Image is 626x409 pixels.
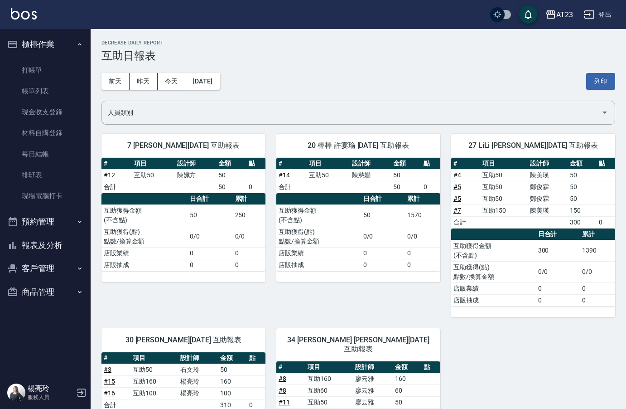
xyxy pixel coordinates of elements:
div: AT23 [556,9,573,20]
td: 50 [393,396,422,408]
th: 項目 [130,352,178,364]
td: 店販業績 [101,247,188,259]
button: Open [597,105,612,120]
td: 0 [361,259,405,271]
td: 合計 [101,181,132,193]
th: 日合計 [188,193,232,205]
table: a dense table [101,193,265,271]
a: #12 [104,171,115,179]
img: Logo [11,8,37,19]
th: 項目 [307,158,350,170]
td: 0 [233,259,265,271]
th: 設計師 [175,158,216,170]
td: 鄭俊霖 [528,181,568,193]
a: #14 [279,171,290,179]
td: 50 [188,204,232,226]
td: 店販業績 [276,247,361,259]
a: #3 [104,366,111,373]
td: 50 [391,181,421,193]
td: 0 [580,282,615,294]
th: 日合計 [536,229,580,240]
th: 點 [247,352,265,364]
a: 帳單列表 [4,81,87,102]
td: 店販業績 [451,282,536,294]
button: 商品管理 [4,280,87,304]
h3: 互助日報表 [101,49,615,62]
button: AT23 [542,5,577,24]
th: # [101,158,132,170]
td: 互助獲得金額 (不含點) [276,204,361,226]
a: #11 [279,399,290,406]
td: 陳姵方 [175,169,216,181]
td: 石文玲 [178,364,218,375]
table: a dense table [276,193,440,271]
td: 0/0 [580,261,615,282]
th: # [276,158,307,170]
td: 店販抽成 [101,259,188,271]
th: 項目 [305,361,353,373]
button: 前天 [101,73,130,90]
td: 互助50 [480,181,528,193]
td: 廖云雅 [353,396,393,408]
th: 累計 [233,193,265,205]
button: 列印 [586,73,615,90]
td: 廖云雅 [353,373,393,385]
a: #7 [453,207,461,214]
td: 60 [393,385,422,396]
a: 材料自購登錄 [4,122,87,143]
td: 0 [233,247,265,259]
td: 0 [580,294,615,306]
th: 點 [422,361,440,373]
td: 250 [233,204,265,226]
td: 互助100 [130,387,178,399]
th: 項目 [132,158,175,170]
a: #16 [104,390,115,397]
td: 160 [393,373,422,385]
a: 現金收支登錄 [4,102,87,122]
a: #15 [104,378,115,385]
button: save [519,5,537,24]
a: 排班表 [4,165,87,185]
td: 互助160 [305,373,353,385]
td: 300 [536,240,580,261]
td: 互助獲得(點) 點數/換算金額 [101,226,188,247]
td: 互助獲得金額 (不含點) [451,240,536,261]
th: 點 [597,158,615,170]
th: 設計師 [178,352,218,364]
td: 互助50 [130,364,178,375]
th: 點 [246,158,265,170]
table: a dense table [101,158,265,193]
td: 互助獲得(點) 點數/換算金額 [451,261,536,282]
td: 合計 [451,216,480,228]
th: # [276,361,305,373]
button: 報表及分析 [4,234,87,257]
a: 打帳單 [4,60,87,81]
td: 互助獲得(點) 點數/換算金額 [276,226,361,247]
td: 互助160 [130,375,178,387]
button: 今天 [158,73,186,90]
a: #8 [279,375,286,382]
th: 項目 [480,158,528,170]
table: a dense table [451,158,615,229]
td: 店販抽成 [451,294,536,306]
td: 50 [361,204,405,226]
td: 0/0 [233,226,265,247]
table: a dense table [276,158,440,193]
td: 50 [568,169,597,181]
td: 0 [421,181,440,193]
td: 0 [597,216,615,228]
button: 昨天 [130,73,158,90]
span: 30 [PERSON_NAME][DATE] 互助報表 [112,336,255,345]
td: 50 [568,181,597,193]
a: #5 [453,195,461,202]
th: 金額 [216,158,246,170]
h2: Decrease Daily Report [101,40,615,46]
span: 27 LiLi [PERSON_NAME][DATE] 互助報表 [462,141,604,150]
a: #8 [279,387,286,394]
th: 點 [421,158,440,170]
a: #5 [453,183,461,190]
td: 互助50 [305,396,353,408]
input: 人員名稱 [106,105,597,121]
td: 互助150 [480,204,528,216]
td: 50 [391,169,421,181]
